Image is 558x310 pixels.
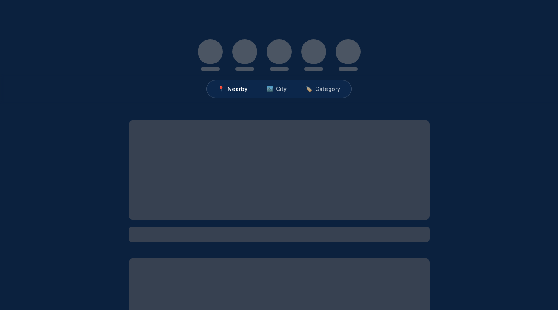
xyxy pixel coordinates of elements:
span: 🏙️ [266,85,273,93]
button: 📍Nearby [208,82,257,96]
span: City [276,85,287,93]
span: 🏷️ [305,85,312,93]
span: Category [315,85,340,93]
span: 📍 [218,85,224,93]
button: 🏷️Category [296,82,350,96]
span: Nearby [228,85,247,93]
button: 🏙️City [257,82,296,96]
